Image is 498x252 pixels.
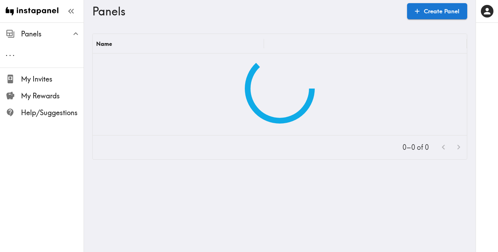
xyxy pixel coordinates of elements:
p: 0–0 of 0 [403,142,429,152]
span: Help/Suggestions [21,108,84,118]
span: Panels [21,29,84,39]
a: Create Panel [407,3,467,19]
span: My Invites [21,74,84,84]
span: . [9,49,11,58]
span: . [13,49,15,58]
span: My Rewards [21,91,84,101]
div: Name [96,40,112,47]
h3: Panels [92,5,401,18]
span: . [6,49,8,58]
